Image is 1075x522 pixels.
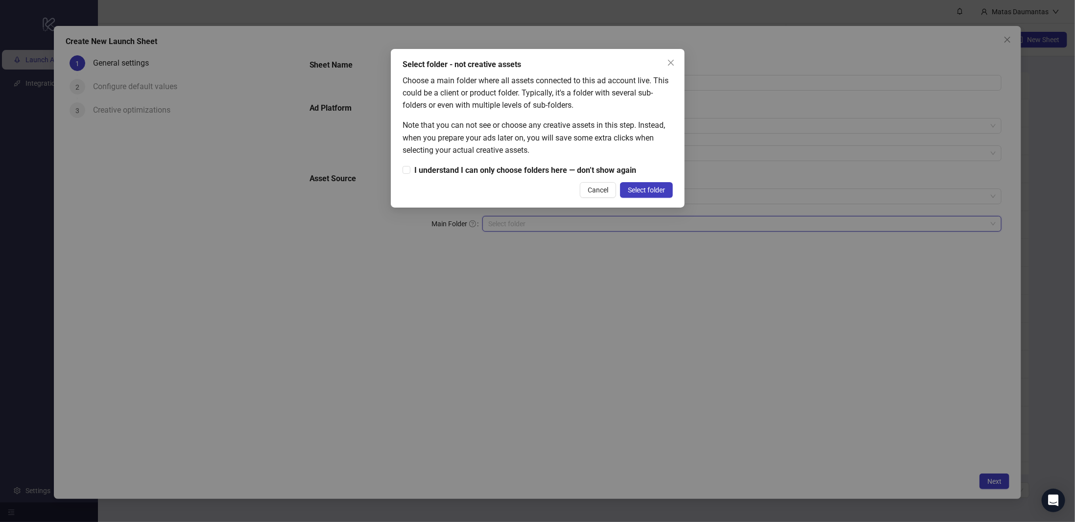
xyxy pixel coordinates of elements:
div: Select folder - not creative assets [403,59,673,71]
span: I understand I can only choose folders here — don’t show again [410,164,640,176]
button: Close [663,55,679,71]
span: Cancel [588,186,608,194]
button: Cancel [580,182,616,198]
div: Choose a main folder where all assets connected to this ad account live. This could be a client o... [403,74,673,111]
span: Select folder [628,186,665,194]
button: Select folder [620,182,673,198]
div: Open Intercom Messenger [1042,489,1065,512]
div: Note that you can not see or choose any creative assets in this step. Instead, when you prepare y... [403,119,673,156]
span: close [667,59,675,67]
